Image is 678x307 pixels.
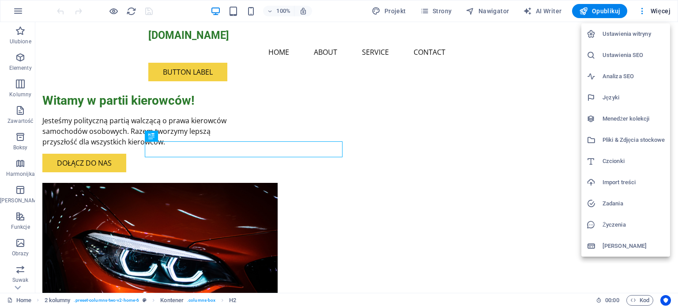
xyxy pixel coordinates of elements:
h6: Import treści [603,177,665,188]
h6: Ustawienia witryny [603,29,665,39]
h6: Zadania [603,198,665,209]
h6: Ustawienia SEO [603,50,665,61]
h6: Pliki & Zdjęcia stockowe [603,135,665,145]
h6: [PERSON_NAME] [603,241,665,251]
h6: Języki [603,92,665,103]
h6: Menedżer kolekcji [603,114,665,124]
h6: Życzenia [603,220,665,230]
h6: Czcionki [603,156,665,167]
h6: Analiza SEO [603,71,665,82]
